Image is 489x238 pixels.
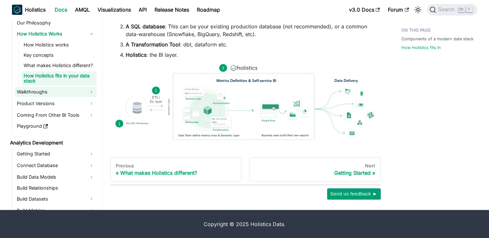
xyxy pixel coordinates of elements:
[22,40,97,49] a: How Holistics works
[22,71,97,85] a: How Holistics fits in your data stack
[255,170,375,176] div: Getting Started
[15,194,97,204] a: Build Datasets
[15,149,97,159] a: Getting Started
[12,5,46,15] a: HolisticsHolistics
[126,52,146,58] strong: Holistics
[126,41,180,48] strong: A Transformation Tool
[115,64,376,140] img: How Holistics fits in your Data Stack
[116,163,236,169] div: Previous
[151,5,193,15] a: Release Notes
[71,5,94,15] a: AMQL
[116,170,236,176] div: What makes Holistics different?
[22,51,97,60] a: Key concepts
[126,23,376,38] li: : This can be your existing production database (not recommended), or a common data-warehouse (Sn...
[255,163,375,169] div: Next
[8,138,97,147] a: Analytics Development
[330,190,377,198] span: Send us feedback ►
[345,5,384,15] a: v3.0 Docs
[15,98,97,109] a: Product Versions
[94,5,135,15] a: Visualizations
[15,205,97,216] a: Build Metrics
[12,5,22,15] img: Holistics
[15,29,97,39] a: How Holistics Works
[135,5,151,15] a: API
[401,36,473,42] a: Components of a modern data stack
[413,5,423,15] button: Switch between dark and light mode (currently light mode)
[15,183,97,193] a: Build Relationships
[126,41,376,48] li: : dbt, dataform etc.
[15,172,97,182] a: Build Data Models
[22,61,97,70] a: What makes Holistics different?
[466,6,473,12] kbd: K
[39,220,450,228] div: Copyright © 2025 Holistics Data.
[110,157,242,182] a: PreviousWhat makes Holistics different?
[384,5,413,15] a: Forum
[249,157,381,182] a: NextGetting Started
[15,122,97,131] a: Playground
[436,7,458,13] span: Search
[15,87,97,97] a: Walkthroughs
[15,18,97,27] a: Our Philosophy
[110,157,381,182] nav: Docs pages
[327,188,381,199] button: Send us feedback ►
[427,4,477,15] button: Search (Ctrl+K)
[126,51,376,59] li: : the BI layer.
[25,6,46,14] b: Holistics
[193,5,224,15] a: Roadmap
[15,160,97,171] a: Connect Database
[51,5,71,15] a: Docs
[15,110,97,120] a: Coming From Other BI Tools
[401,45,441,51] a: How Holistics fits in
[126,23,165,30] strong: A SQL database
